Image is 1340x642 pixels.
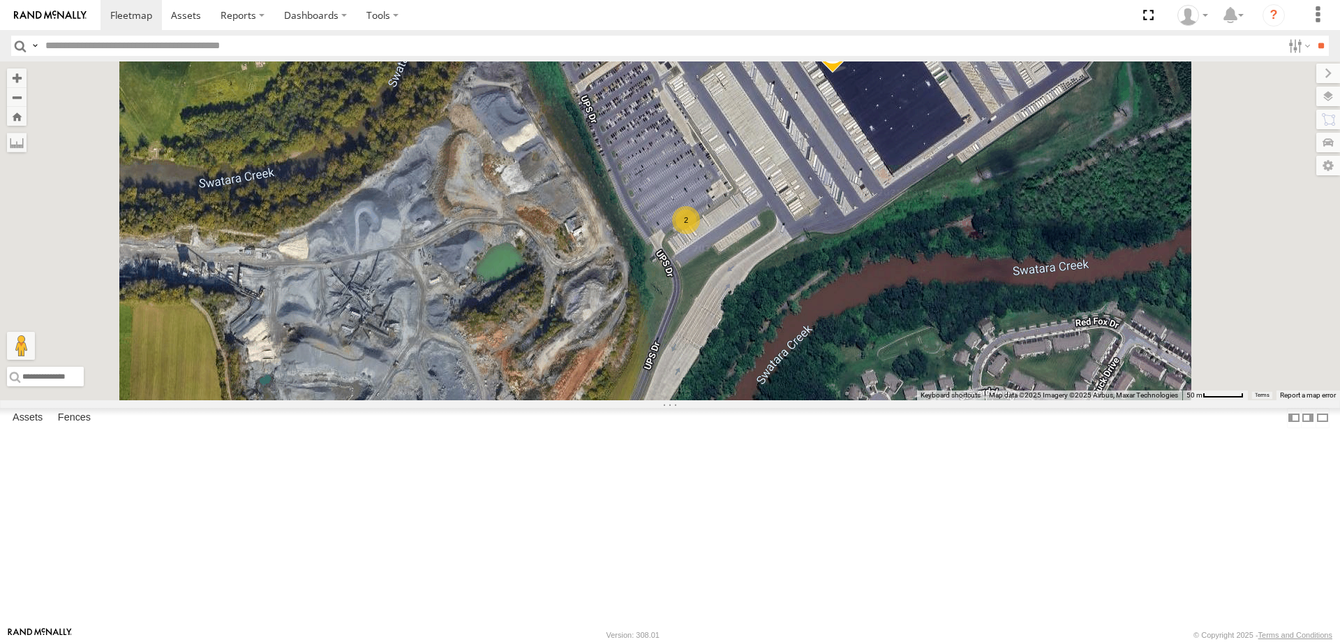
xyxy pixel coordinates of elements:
[1263,4,1285,27] i: ?
[8,628,72,642] a: Visit our Website
[51,408,98,428] label: Fences
[7,68,27,87] button: Zoom in
[672,206,700,234] div: 2
[1287,408,1301,428] label: Dock Summary Table to the Left
[1316,408,1330,428] label: Hide Summary Table
[1280,391,1336,399] a: Report a map error
[7,332,35,360] button: Drag Pegman onto the map to open Street View
[989,391,1178,399] span: Map data ©2025 Imagery ©2025 Airbus, Maxar Technologies
[1316,156,1340,175] label: Map Settings
[1258,631,1332,639] a: Terms and Conditions
[1255,393,1270,398] a: Terms (opens in new tab)
[1186,391,1203,399] span: 50 m
[14,10,87,20] img: rand-logo.svg
[1193,631,1332,639] div: © Copyright 2025 -
[1301,408,1315,428] label: Dock Summary Table to the Right
[1283,36,1313,56] label: Search Filter Options
[7,107,27,126] button: Zoom Home
[7,87,27,107] button: Zoom out
[606,631,660,639] div: Version: 308.01
[6,408,50,428] label: Assets
[7,133,27,152] label: Measure
[921,391,981,400] button: Keyboard shortcuts
[1182,391,1248,400] button: Map Scale: 50 m per 55 pixels
[29,36,40,56] label: Search Query
[1172,5,1213,26] div: Nele .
